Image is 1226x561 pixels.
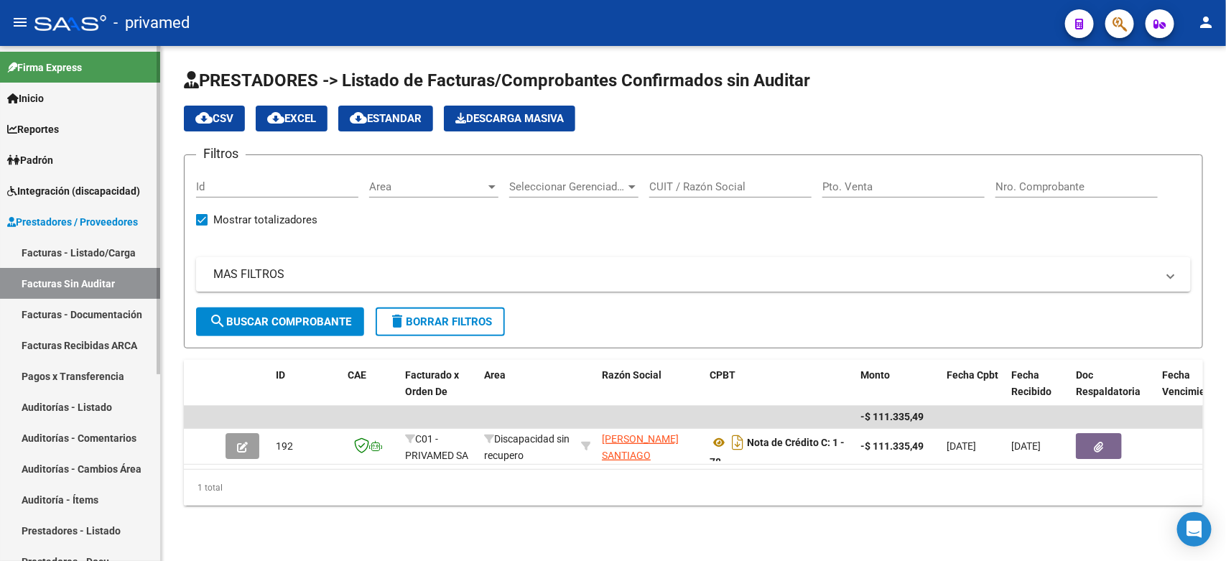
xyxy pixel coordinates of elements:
span: Discapacidad sin recupero [484,433,570,461]
datatable-header-cell: ID [270,360,342,423]
mat-icon: person [1197,14,1215,31]
span: ID [276,369,285,381]
mat-icon: cloud_download [350,109,367,126]
span: Mostrar totalizadores [213,211,317,228]
span: Seleccionar Gerenciador [509,180,626,193]
div: 1 total [184,470,1203,506]
datatable-header-cell: Fecha Vencimiento [1156,360,1221,423]
mat-icon: search [209,312,226,330]
button: EXCEL [256,106,328,131]
mat-icon: cloud_download [195,109,213,126]
span: Inicio [7,91,44,106]
span: Padrón [7,152,53,168]
mat-icon: delete [389,312,406,330]
button: Borrar Filtros [376,307,505,336]
span: Fecha Cpbt [947,369,998,381]
button: Buscar Comprobante [196,307,364,336]
datatable-header-cell: Razón Social [596,360,704,423]
span: Fecha Recibido [1011,369,1051,397]
span: [PERSON_NAME] SANTIAGO [PERSON_NAME] [602,433,679,478]
datatable-header-cell: Facturado x Orden De [399,360,478,423]
span: Integración (discapacidad) [7,183,140,199]
span: 192 [276,440,293,452]
button: CSV [184,106,245,131]
span: Monto [860,369,890,381]
datatable-header-cell: Fecha Cpbt [941,360,1006,423]
button: Estandar [338,106,433,131]
span: Prestadores / Proveedores [7,214,138,230]
span: Razón Social [602,369,661,381]
span: Fecha Vencimiento [1162,369,1220,397]
datatable-header-cell: Fecha Recibido [1006,360,1070,423]
span: Buscar Comprobante [209,315,351,328]
span: EXCEL [267,112,316,125]
button: Descarga Masiva [444,106,575,131]
span: Area [484,369,506,381]
span: - privamed [113,7,190,39]
span: Facturado x Orden De [405,369,459,397]
mat-icon: cloud_download [267,109,284,126]
app-download-masive: Descarga masiva de comprobantes (adjuntos) [444,106,575,131]
span: Firma Express [7,60,82,75]
span: Descarga Masiva [455,112,564,125]
mat-panel-title: MAS FILTROS [213,266,1156,282]
strong: Nota de Crédito C: 1 - 78 [710,437,845,468]
datatable-header-cell: Area [478,360,575,423]
datatable-header-cell: Doc Respaldatoria [1070,360,1156,423]
span: Borrar Filtros [389,315,492,328]
span: [DATE] [947,440,976,452]
span: Reportes [7,121,59,137]
datatable-header-cell: Monto [855,360,941,423]
strong: -$ 111.335,49 [860,440,924,452]
div: 20407935226 [602,431,698,461]
span: PRESTADORES -> Listado de Facturas/Comprobantes Confirmados sin Auditar [184,70,810,91]
span: Area [369,180,486,193]
span: CSV [195,112,233,125]
h3: Filtros [196,144,246,164]
span: Estandar [350,112,422,125]
datatable-header-cell: CAE [342,360,399,423]
mat-icon: menu [11,14,29,31]
span: CAE [348,369,366,381]
span: Doc Respaldatoria [1076,369,1141,397]
span: [DATE] [1011,440,1041,452]
span: -$ 111.335,49 [860,411,924,422]
div: Open Intercom Messenger [1177,512,1212,547]
mat-expansion-panel-header: MAS FILTROS [196,257,1191,292]
i: Descargar documento [728,431,747,454]
datatable-header-cell: CPBT [704,360,855,423]
span: C01 - PRIVAMED SA [405,433,468,461]
span: CPBT [710,369,735,381]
